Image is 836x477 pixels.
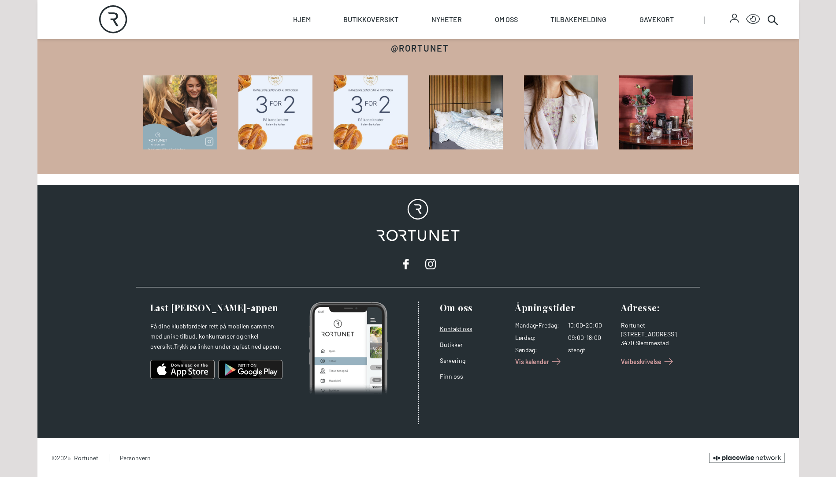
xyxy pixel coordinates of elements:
[515,302,614,314] h3: Åpningstider
[746,12,760,26] button: Open Accessibility Menu
[57,453,71,462] span: 2025
[568,321,614,330] dd: 10:00-20:00
[621,354,676,369] a: Veibeskrivelse
[621,357,661,366] span: Veibeskrivelse
[440,302,509,314] h3: Om oss
[515,357,549,366] span: Vis kalender
[515,354,563,369] a: Vis kalender
[150,321,282,352] p: Få dine klubbfordeler rett på mobilen sammen med unike tilbud, konkurranser og enkel oversikt.Try...
[635,339,669,347] span: Slemmestad
[397,255,415,273] a: facebook
[568,346,614,354] dd: stengt
[440,325,472,332] a: Kontakt oss
[440,341,463,348] a: Butikker
[621,321,690,330] div: Rortunet
[515,333,559,342] dt: Lørdag :
[440,373,463,380] a: Finn oss
[150,359,215,380] img: ios
[391,42,449,54] h3: @Rortunet
[568,333,614,342] dd: 09:00-18:00
[621,302,690,314] h3: Adresse :
[422,255,439,273] a: instagram
[621,339,634,347] span: 3470
[515,321,559,330] dt: Mandag - Fredag :
[309,302,388,396] img: Photo of mobile app home screen
[150,302,282,314] h3: Last [PERSON_NAME]-appen
[52,453,98,462] li: © Rortunet
[621,330,690,339] div: [STREET_ADDRESS]
[515,346,559,354] dt: Søndag :
[109,454,151,462] a: Personvern
[218,359,282,380] img: android
[709,453,785,463] a: Brought to you by the Placewise Network
[440,357,465,364] a: Servering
